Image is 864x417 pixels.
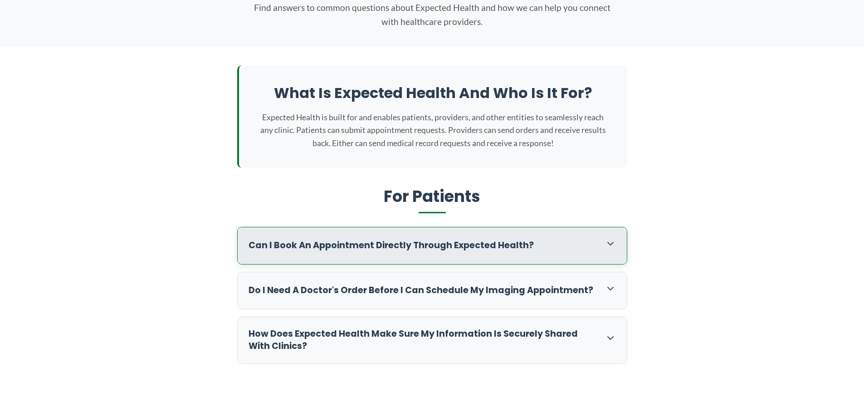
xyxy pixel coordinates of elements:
[249,328,596,353] h3: How does Expected Health make sure my information is securely shared with clinics?
[238,317,627,363] div: How does Expected Health make sure my information is securely shared with clinics?
[257,111,609,149] p: Expected Health is built for and enables patients, providers, and other entities to seamlessly re...
[238,227,627,264] div: Can I book an appointment directly through Expected Health?
[238,272,627,309] div: Do I need a doctor's order before I can schedule my imaging appointment?
[257,83,609,103] h2: What is Expected Health and who is it for?
[249,285,596,297] h3: Do I need a doctor's order before I can schedule my imaging appointment?
[249,240,596,252] h3: Can I book an appointment directly through Expected Health?
[237,186,627,214] h2: For Patients
[251,1,614,29] p: Find answers to common questions about Expected Health and how we can help you connect with healt...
